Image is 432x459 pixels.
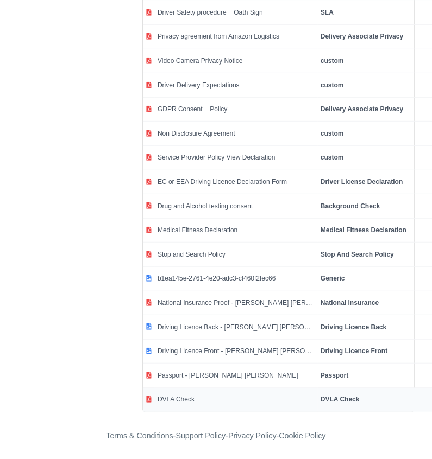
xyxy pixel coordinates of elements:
[155,49,318,73] td: Video Camera Privacy Notice
[155,218,318,243] td: Medical Fitness Declaration
[155,73,318,98] td: Driver Delivery Expectations
[155,291,318,315] td: National Insurance Proof - [PERSON_NAME] [PERSON_NAME]
[155,97,318,122] td: GDPR Consent + Policy
[321,57,344,65] strong: custom
[21,430,412,442] div: - - -
[155,364,318,388] td: Passport - [PERSON_NAME] [PERSON_NAME]
[155,194,318,219] td: Drug and Alcohol testing consent
[155,267,318,291] td: b1ea145e-2761-4e20-adc3-cf460f2fec66
[321,226,406,234] strong: Medical Fitness Declaration
[321,105,403,113] strong: Delivery Associate Privacy
[155,1,318,25] td: Driver Safety procedure + Oath Sign
[321,178,403,186] strong: Driver License Declaration
[155,170,318,194] td: EC or EEA Driving Licence Declaration Form
[155,146,318,170] td: Service Provider Policy View Declaration
[155,388,318,412] td: DVLA Check
[155,339,318,364] td: Driving Licence Front - [PERSON_NAME] [PERSON_NAME]
[155,243,318,267] td: Stop and Search Policy
[321,33,403,40] strong: Delivery Associate Privacy
[155,122,318,146] td: Non Disclosure Agreement
[321,275,345,282] strong: Generic
[321,202,380,210] strong: Background Check
[321,9,334,16] strong: SLA
[321,130,344,137] strong: custom
[321,323,386,331] strong: Driving Licence Back
[155,315,318,340] td: Driving Licence Back - [PERSON_NAME] [PERSON_NAME]
[106,431,173,440] a: Terms & Conditions
[237,334,432,459] iframe: Chat Widget
[155,25,318,49] td: Privacy agreement from Amazon Logistics
[321,299,379,307] strong: National Insurance
[228,431,277,440] a: Privacy Policy
[176,431,226,440] a: Support Policy
[321,154,344,161] strong: custom
[321,81,344,89] strong: custom
[321,251,394,258] strong: Stop And Search Policy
